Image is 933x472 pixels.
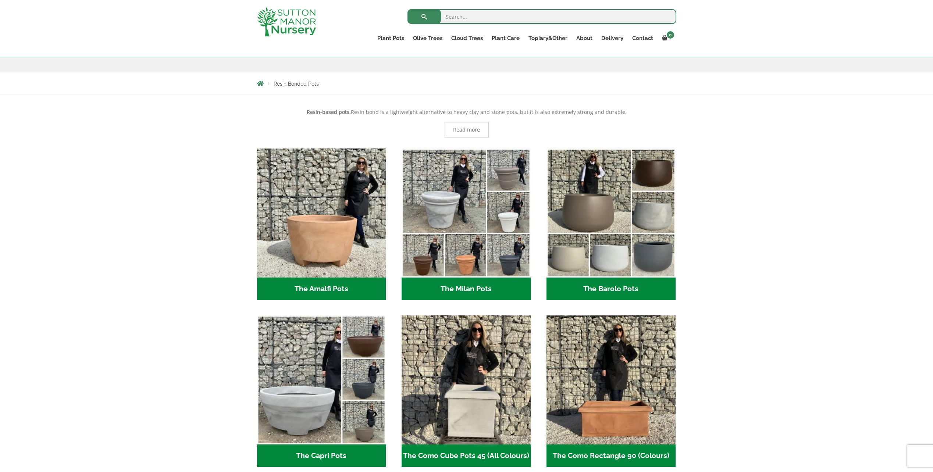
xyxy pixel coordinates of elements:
img: The Amalfi Pots [257,149,386,278]
a: Visit product category The Amalfi Pots [257,149,386,300]
span: Resin Bonded Pots [274,81,319,87]
h2: The Capri Pots [257,444,386,467]
a: Contact [628,33,658,43]
a: 0 [658,33,676,43]
h2: The Milan Pots [402,278,531,300]
img: The Barolo Pots [546,149,676,278]
img: The Milan Pots [402,149,531,278]
a: Olive Trees [409,33,447,43]
strong: Resin-based pots. [307,108,351,115]
p: Resin bond is a lightweight alternative to heavy clay and stone pots, but it is also extremely st... [257,108,676,117]
img: The Capri Pots [257,315,386,444]
a: Visit product category The Barolo Pots [546,149,676,300]
img: The Como Cube Pots 45 (All Colours) [402,315,531,444]
a: Cloud Trees [447,33,487,43]
a: Visit product category The Capri Pots [257,315,386,467]
img: logo [257,7,316,36]
img: The Como Rectangle 90 (Colours) [546,315,676,444]
h2: The Amalfi Pots [257,278,386,300]
h2: The Como Cube Pots 45 (All Colours) [402,444,531,467]
a: Plant Care [487,33,524,43]
a: Plant Pots [373,33,409,43]
input: Search... [407,9,676,24]
a: Visit product category The Milan Pots [402,149,531,300]
h2: The Como Rectangle 90 (Colours) [546,444,676,467]
nav: Breadcrumbs [257,81,676,86]
h2: The Barolo Pots [546,278,676,300]
a: Visit product category The Como Rectangle 90 (Colours) [546,315,676,467]
a: Visit product category The Como Cube Pots 45 (All Colours) [402,315,531,467]
a: Delivery [597,33,628,43]
span: Read more [453,127,480,132]
a: Topiary&Other [524,33,572,43]
span: 0 [667,31,674,39]
a: About [572,33,597,43]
